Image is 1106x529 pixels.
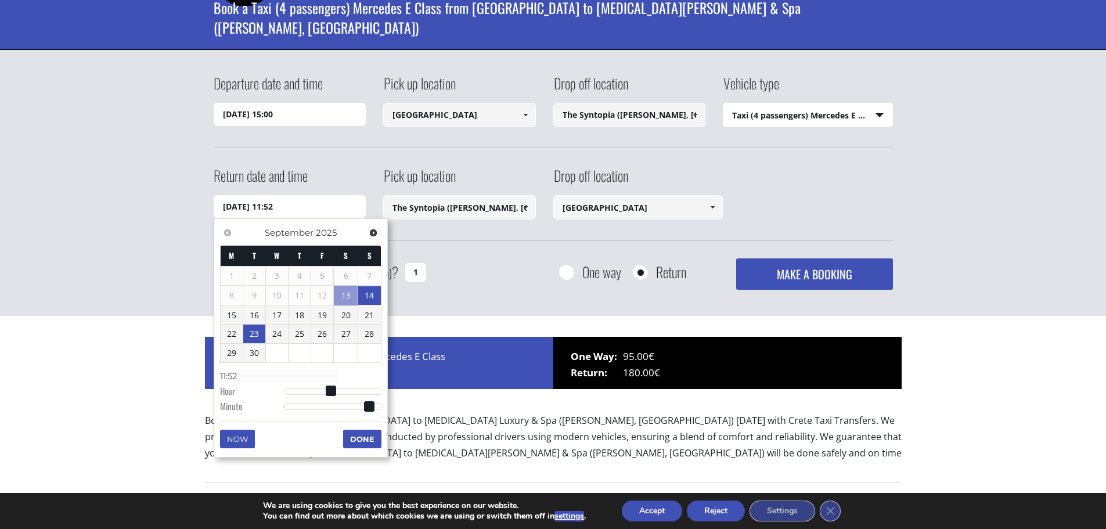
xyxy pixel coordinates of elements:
[205,412,902,471] p: Book a Taxi transfer from [GEOGRAPHIC_DATA] to [MEDICAL_DATA] Luxury & Spa ([PERSON_NAME], [GEOGR...
[571,348,623,365] span: One Way:
[289,267,311,285] span: 4
[358,267,380,285] span: 7
[553,337,902,389] div: 95.00€ 180.00€
[214,165,308,195] label: Return date and time
[289,306,311,325] a: 18
[656,265,686,279] label: Return
[369,228,378,237] span: Next
[243,344,265,362] a: 30
[750,501,815,521] button: Settings
[344,250,348,261] span: Saturday
[311,286,333,305] span: 12
[516,103,535,127] a: Show All Items
[243,306,265,325] a: 16
[243,286,265,305] span: 9
[553,165,628,195] label: Drop off location
[220,385,284,400] dt: Hour
[736,258,892,290] button: MAKE A BOOKING
[266,286,288,305] span: 10
[205,337,553,389] div: Price for 1 x Taxi (4 passengers) Mercedes E Class
[553,73,628,103] label: Drop off location
[311,267,333,285] span: 5
[221,306,243,325] a: 15
[263,501,586,511] p: We are using cookies to give you the best experience on our website.
[334,325,358,343] a: 27
[686,103,705,127] a: Show All Items
[320,250,324,261] span: Friday
[366,225,381,240] a: Next
[265,227,314,238] span: September
[622,501,682,521] button: Accept
[316,227,337,238] span: 2025
[343,430,381,448] button: Done
[221,267,243,285] span: 1
[553,103,706,127] input: Select drop-off location
[253,250,256,261] span: Tuesday
[243,325,265,343] a: 23
[266,325,288,343] a: 24
[723,103,892,128] span: Taxi (4 passengers) Mercedes E Class
[553,195,723,219] input: Select drop-off location
[358,306,380,325] a: 21
[221,344,243,362] a: 29
[582,265,621,279] label: One way
[221,286,243,305] span: 8
[554,511,584,521] button: settings
[703,195,722,219] a: Show All Items
[334,267,358,285] span: 6
[383,103,536,127] input: Select pickup location
[220,225,236,240] a: Previous
[368,250,372,261] span: Sunday
[358,325,380,343] a: 28
[289,325,311,343] a: 25
[289,286,311,305] span: 11
[334,286,358,305] a: 13
[358,286,380,305] a: 14
[214,73,323,103] label: Departure date and time
[820,501,841,521] button: Close GDPR Cookie Banner
[311,325,333,343] a: 26
[383,195,536,219] input: Select pickup location
[516,195,535,219] a: Show All Items
[266,306,288,325] a: 17
[334,306,358,325] a: 20
[383,165,456,195] label: Pick up location
[243,267,265,285] span: 2
[311,306,333,325] a: 19
[229,250,234,261] span: Monday
[298,250,301,261] span: Thursday
[220,400,284,415] dt: Minute
[223,228,232,237] span: Previous
[723,73,779,103] label: Vehicle type
[571,365,623,381] span: Return:
[383,73,456,103] label: Pick up location
[274,250,279,261] span: Wednesday
[220,430,255,448] button: Now
[263,511,586,521] p: You can find out more about which cookies we are using or switch them off in .
[221,325,243,343] a: 22
[687,501,745,521] button: Reject
[266,267,288,285] span: 3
